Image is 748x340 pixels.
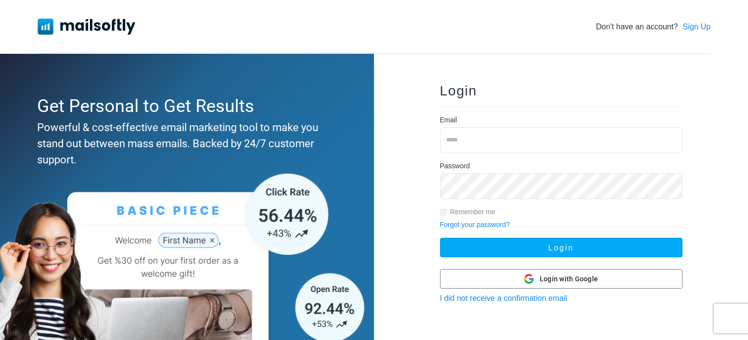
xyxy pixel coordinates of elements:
button: Login with Google [440,269,682,289]
div: Don't have an account? [596,21,711,33]
span: Login with Google [540,274,598,284]
label: Remember me [450,207,496,217]
label: Email [440,115,457,125]
div: Powerful & cost-effective email marketing tool to make you stand out between mass emails. Backed ... [37,119,332,168]
img: Mailsoftly [38,19,135,34]
a: Sign Up [683,21,711,33]
a: I did not receive a confirmation email [440,294,568,302]
label: Password [440,161,470,171]
button: Login [440,238,682,257]
div: Get Personal to Get Results [37,93,332,119]
a: Forgot your password? [440,221,510,228]
span: Login [440,83,477,98]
